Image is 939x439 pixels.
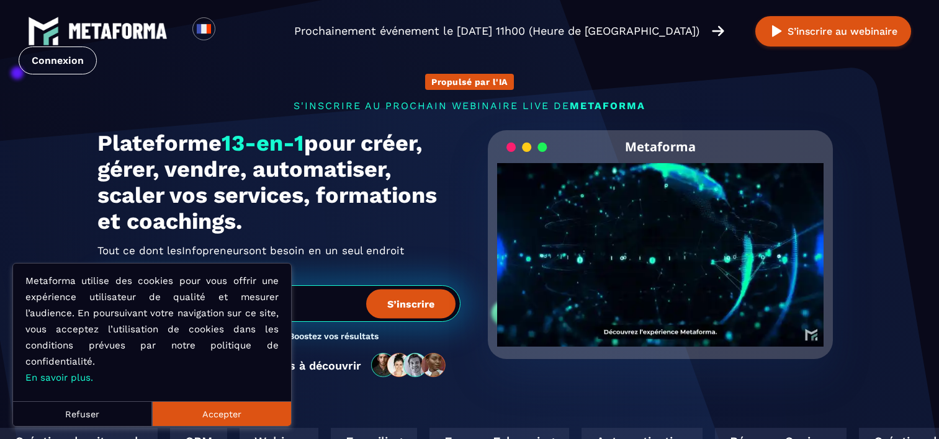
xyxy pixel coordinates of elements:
a: En savoir plus. [25,372,93,383]
p: Prochainement événement le [DATE] 11h00 (Heure de [GEOGRAPHIC_DATA]) [294,22,699,40]
h3: Boostez vos résultats [289,331,379,343]
div: Search for option [215,17,246,45]
img: play [769,24,784,39]
button: S’inscrire au webinaire [755,16,911,47]
img: community-people [367,352,451,378]
a: Connexion [19,47,97,74]
h1: Plateforme pour créer, gérer, vendre, automatiser, scaler vos services, formations et coachings. [97,130,461,234]
h2: Metaforma [625,130,696,163]
span: METAFORMA [570,100,645,112]
img: loading [506,141,547,153]
video: Your browser does not support the video tag. [497,163,824,326]
p: Metaforma utilise des cookies pour vous offrir une expérience utilisateur de qualité et mesurer l... [25,273,279,386]
button: Accepter [152,401,291,426]
img: logo [28,16,59,47]
button: Refuser [13,401,152,426]
img: fr [196,21,212,37]
span: 13-en-1 [222,130,304,156]
img: arrow-right [712,24,724,38]
button: S’inscrire [366,289,456,318]
input: Search for option [226,24,235,38]
span: Infopreneurs [182,241,249,260]
img: logo [68,23,168,39]
p: s'inscrire au prochain webinaire live de [97,100,842,112]
h2: Tout ce dont les ont besoin en un seul endroit [97,241,461,260]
